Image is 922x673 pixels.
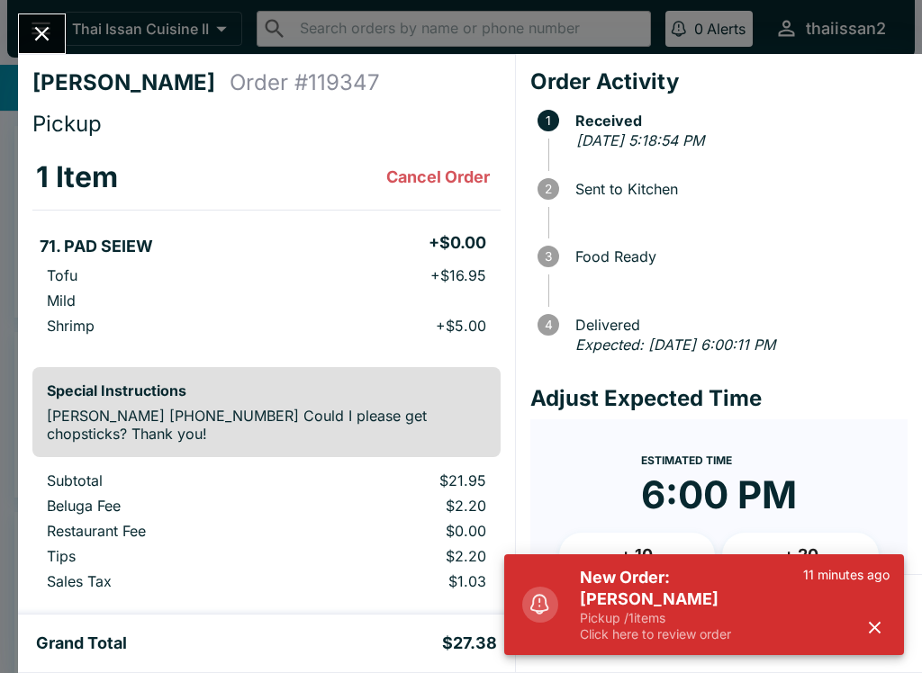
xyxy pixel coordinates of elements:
[47,317,95,335] p: Shrimp
[545,249,552,264] text: 3
[576,131,704,149] em: [DATE] 5:18:54 PM
[546,113,551,128] text: 1
[32,111,102,137] span: Pickup
[530,68,908,95] h4: Order Activity
[722,533,879,578] button: + 20
[566,317,908,333] span: Delivered
[47,471,285,489] p: Subtotal
[379,159,497,195] button: Cancel Order
[580,567,803,610] h5: New Order: [PERSON_NAME]
[47,292,76,310] p: Mild
[36,159,118,195] h3: 1 Item
[559,533,716,578] button: + 10
[313,572,486,590] p: $1.03
[313,471,486,489] p: $21.95
[429,232,486,254] h5: + $0.00
[47,266,77,284] p: Tofu
[313,522,486,540] p: $0.00
[47,572,285,590] p: Sales Tax
[566,248,908,265] span: Food Ready
[47,407,486,443] p: [PERSON_NAME] [PHONE_NUMBER] Could I please get chopsticks? Thank you!
[544,318,552,332] text: 4
[47,497,285,515] p: Beluga Fee
[32,69,230,96] h4: [PERSON_NAME]
[580,610,803,626] p: Pickup / 1 items
[47,522,285,540] p: Restaurant Fee
[566,181,908,197] span: Sent to Kitchen
[641,471,797,518] time: 6:00 PM
[32,471,501,597] table: orders table
[47,547,285,565] p: Tips
[36,633,127,654] h5: Grand Total
[19,14,65,53] button: Close
[641,453,732,467] span: Estimated Time
[442,633,497,654] h5: $27.38
[313,547,486,565] p: $2.20
[430,266,486,284] p: + $16.95
[313,497,486,515] p: $2.20
[566,112,908,129] span: Received
[545,182,552,196] text: 2
[32,145,501,353] table: orders table
[40,236,153,257] h5: 71. PAD SEIEW
[436,317,486,335] p: + $5.00
[530,385,908,412] h4: Adjust Expected Time
[47,381,486,399] h6: Special Instructions
[230,69,380,96] h4: Order # 119347
[580,626,803,642] p: Click here to review order
[803,567,890,583] p: 11 minutes ago
[575,336,775,354] em: Expected: [DATE] 6:00:11 PM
